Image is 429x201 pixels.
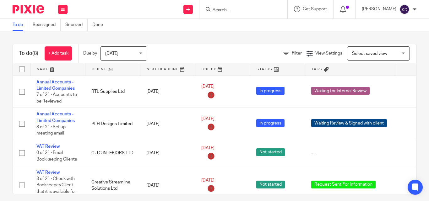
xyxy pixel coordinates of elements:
[85,108,140,140] td: PLH Designs Limited
[201,178,215,182] span: [DATE]
[36,151,77,162] span: 0 of 21 · Email Bookkeeping Clients
[36,177,76,200] span: 3 of 21 · Check with Bookkeeper/Client that it is available for review
[85,140,140,166] td: C.J.G INTERIORS LTD
[201,84,215,89] span: [DATE]
[45,46,72,61] a: + Add task
[399,4,410,14] img: svg%3E
[362,6,396,12] p: [PERSON_NAME]
[13,5,44,13] img: Pixie
[85,76,140,108] td: RTL Supplies Ltd
[256,181,285,188] span: Not started
[36,144,60,149] a: VAT Review
[311,150,388,156] div: ---
[140,108,195,140] td: [DATE]
[92,19,108,31] a: Done
[105,51,118,56] span: [DATE]
[32,51,38,56] span: (8)
[352,51,387,56] span: Select saved view
[311,87,370,95] span: Waiting for Internal Review
[83,50,97,56] p: Due by
[201,146,215,150] span: [DATE]
[311,181,376,188] span: Request Sent For Information
[256,119,285,127] span: In progress
[256,87,285,95] span: In progress
[303,7,327,11] span: Get Support
[140,76,195,108] td: [DATE]
[33,19,61,31] a: Reassigned
[65,19,88,31] a: Snoozed
[36,170,60,175] a: VAT Review
[212,8,269,13] input: Search
[201,117,215,121] span: [DATE]
[36,112,75,123] a: Annual Accounts - Limited Companies
[36,125,66,136] span: 8 of 21 · Set up meeting email
[36,80,75,91] a: Annual Accounts - Limited Companies
[311,119,387,127] span: Waiting Review & Signed with client
[256,148,285,156] span: Not started
[312,67,322,71] span: Tags
[140,140,195,166] td: [DATE]
[315,51,342,56] span: View Settings
[292,51,302,56] span: Filter
[19,50,38,57] h1: To do
[13,19,28,31] a: To do
[36,93,77,103] span: 7 of 21 · Accounts to be Reviewed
